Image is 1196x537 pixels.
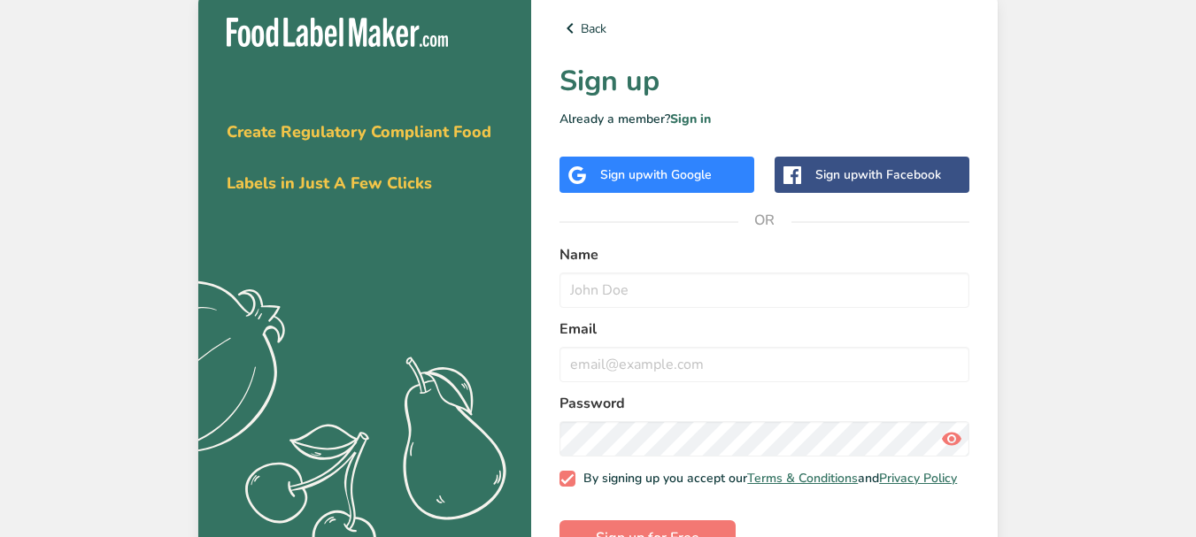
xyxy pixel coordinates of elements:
[559,60,969,103] h1: Sign up
[227,18,448,47] img: Food Label Maker
[559,18,969,39] a: Back
[643,166,712,183] span: with Google
[559,393,969,414] label: Password
[858,166,941,183] span: with Facebook
[670,111,711,127] a: Sign in
[815,165,941,184] div: Sign up
[559,347,969,382] input: email@example.com
[600,165,712,184] div: Sign up
[879,470,957,487] a: Privacy Policy
[575,471,958,487] span: By signing up you accept our and
[559,110,969,128] p: Already a member?
[559,318,969,340] label: Email
[559,272,969,308] input: John Doe
[738,194,791,247] span: OR
[227,121,491,194] span: Create Regulatory Compliant Food Labels in Just A Few Clicks
[559,244,969,265] label: Name
[747,470,858,487] a: Terms & Conditions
